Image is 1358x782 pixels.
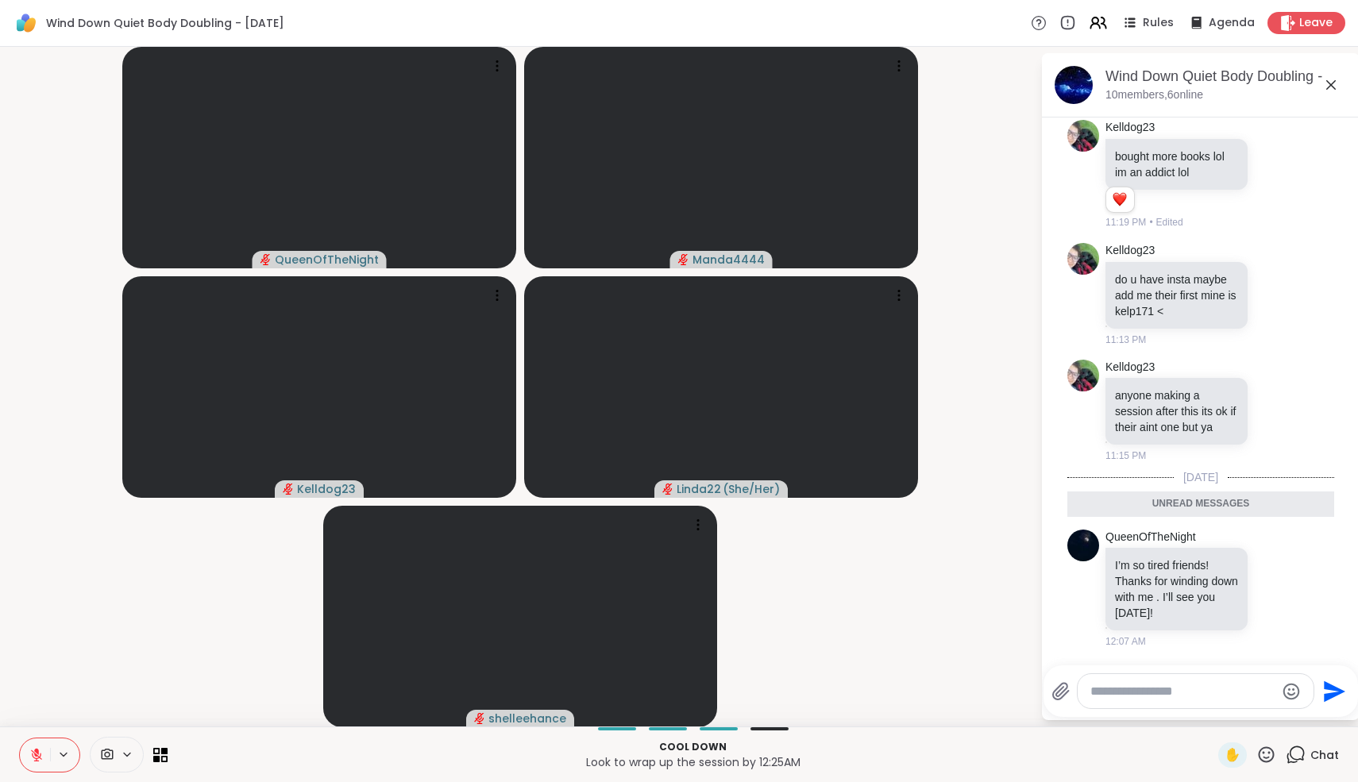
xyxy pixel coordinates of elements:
[1067,530,1099,561] img: https://sharewell-space-live.sfo3.digitaloceanspaces.com/user-generated/d7277878-0de6-43a2-a937-4...
[1105,87,1203,103] p: 10 members, 6 online
[13,10,40,37] img: ShareWell Logomark
[1105,449,1146,463] span: 11:15 PM
[693,252,765,268] span: Manda4444
[1090,684,1275,699] textarea: Type your message
[1105,634,1146,649] span: 12:07 AM
[1106,187,1134,213] div: Reaction list
[1105,243,1155,259] a: Kelldog23
[1105,530,1196,545] a: QueenOfTheNight
[1105,215,1146,229] span: 11:19 PM
[1225,745,1240,765] span: ✋
[677,481,721,497] span: Linda22
[1105,120,1155,136] a: Kelldog23
[1105,67,1347,87] div: Wind Down Quiet Body Doubling - [DATE]
[1111,194,1128,206] button: Reactions: love
[1209,15,1255,31] span: Agenda
[177,754,1209,770] p: Look to wrap up the session by 12:25AM
[1143,15,1174,31] span: Rules
[1067,360,1099,391] img: https://sharewell-space-live.sfo3.digitaloceanspaces.com/user-generated/f837f3be-89e4-4695-8841-a...
[1299,15,1333,31] span: Leave
[1105,333,1146,347] span: 11:13 PM
[1310,747,1339,763] span: Chat
[1156,215,1183,229] span: Edited
[1314,673,1350,709] button: Send
[1149,215,1152,229] span: •
[1067,491,1334,517] div: Unread messages
[177,740,1209,754] p: Cool down
[260,254,272,265] span: audio-muted
[474,713,485,724] span: audio-muted
[1282,682,1301,701] button: Emoji picker
[297,481,356,497] span: Kelldog23
[1115,148,1238,180] p: bought more books lol im an addict lol
[678,254,689,265] span: audio-muted
[1115,387,1238,435] p: anyone making a session after this its ok if their aint one but ya
[283,483,294,495] span: audio-muted
[723,481,780,497] span: ( She/Her )
[488,711,566,726] span: shelleehance
[275,252,379,268] span: QueenOfTheNight
[662,483,673,495] span: audio-muted
[1067,243,1099,275] img: https://sharewell-space-live.sfo3.digitaloceanspaces.com/user-generated/f837f3be-89e4-4695-8841-a...
[1115,272,1238,319] p: do u have insta maybe add me their first mine is kelp171 <
[1105,360,1155,376] a: Kelldog23
[1115,557,1238,621] p: I’m so tired friends! Thanks for winding down with me . I’ll see you [DATE]!
[1055,66,1093,104] img: Wind Down Quiet Body Doubling - Monday, Oct 06
[46,15,284,31] span: Wind Down Quiet Body Doubling - [DATE]
[1067,120,1099,152] img: https://sharewell-space-live.sfo3.digitaloceanspaces.com/user-generated/f837f3be-89e4-4695-8841-a...
[1174,469,1228,485] span: [DATE]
